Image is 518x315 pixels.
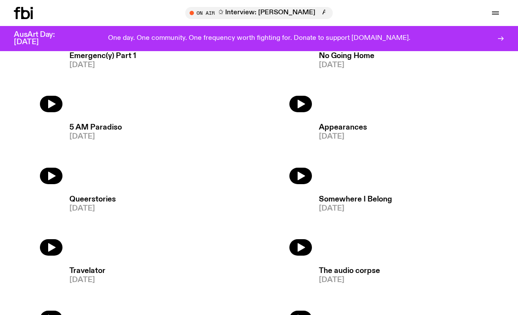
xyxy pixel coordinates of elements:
[319,196,392,203] h3: Somewhere I Belong
[312,52,374,113] a: No Going Home[DATE]
[69,62,136,69] span: [DATE]
[62,196,116,256] a: Queerstories[DATE]
[319,52,374,60] h3: No Going Home
[319,133,367,140] span: [DATE]
[319,276,380,284] span: [DATE]
[319,62,374,69] span: [DATE]
[312,124,367,184] a: Appearances[DATE]
[319,267,380,275] h3: The audio corpse
[69,196,116,203] h3: Queerstories
[185,7,333,19] button: On AirArvos with [PERSON_NAME] ✩ Interview: [PERSON_NAME]Arvos with [PERSON_NAME] ✩ Interview: [P...
[69,267,105,275] h3: Travelator
[69,205,116,212] span: [DATE]
[319,124,367,131] h3: Appearances
[69,52,136,60] h3: Emergenc(y) Part 1
[69,124,122,131] h3: 5 AM Paradiso
[69,133,122,140] span: [DATE]
[108,35,410,42] p: One day. One community. One frequency worth fighting for. Donate to support [DOMAIN_NAME].
[312,196,392,256] a: Somewhere I Belong[DATE]
[62,124,122,184] a: 5 AM Paradiso[DATE]
[319,205,392,212] span: [DATE]
[62,52,136,113] a: Emergenc(y) Part 1[DATE]
[14,31,69,46] h3: AusArt Day: [DATE]
[69,276,105,284] span: [DATE]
